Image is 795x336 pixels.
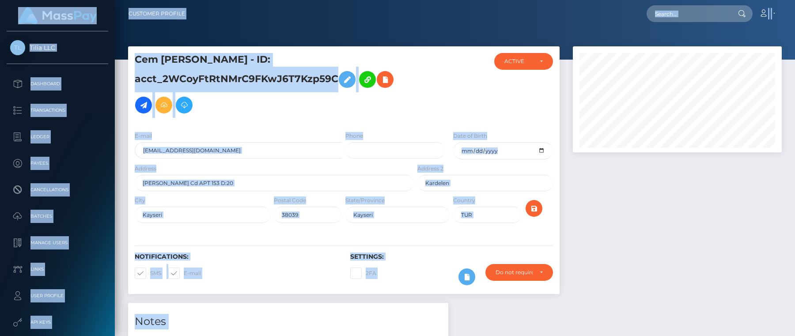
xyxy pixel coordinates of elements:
a: Ledger [7,126,108,148]
p: Links [10,263,105,276]
span: Tilia LLC [7,44,108,52]
p: Cancellations [10,183,105,196]
label: SMS [135,268,161,279]
label: Address 2 [417,165,443,173]
h5: Cem [PERSON_NAME] - ID: acct_2WCoyFtRtNMrC9FKwJ6T7Kzp59C [135,53,409,118]
a: Batches [7,205,108,227]
p: User Profile [10,289,105,302]
p: API Keys [10,316,105,329]
p: Dashboard [10,77,105,91]
label: State/Province [345,196,385,204]
button: Do not require [485,264,553,281]
label: Phone [345,132,363,140]
label: City [135,196,145,204]
p: Batches [10,210,105,223]
p: Payees [10,157,105,170]
a: Transactions [7,99,108,121]
img: MassPay Logo [18,7,97,24]
p: Ledger [10,130,105,143]
label: 2FA [350,268,376,279]
input: Search... [647,5,730,22]
label: E-mail [135,132,152,140]
label: Country [453,196,475,204]
h6: Notifications: [135,253,337,260]
label: Address [135,165,156,173]
img: Tilia LLC [10,40,25,55]
a: Manage Users [7,232,108,254]
a: Initiate Payout [135,97,152,113]
p: Transactions [10,104,105,117]
label: E-mail [168,268,201,279]
button: ACTIVE [494,53,553,70]
a: Dashboard [7,73,108,95]
p: Manage Users [10,236,105,249]
div: ACTIVE [504,58,533,65]
h4: Notes [135,314,442,329]
div: Do not require [496,269,533,276]
a: Payees [7,152,108,174]
label: Date of Birth [453,132,487,140]
a: User Profile [7,285,108,307]
a: Cancellations [7,179,108,201]
h6: Settings: [350,253,553,260]
a: API Keys [7,311,108,333]
a: Customer Profile [129,4,185,23]
label: Postal Code [274,196,306,204]
a: Links [7,258,108,280]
